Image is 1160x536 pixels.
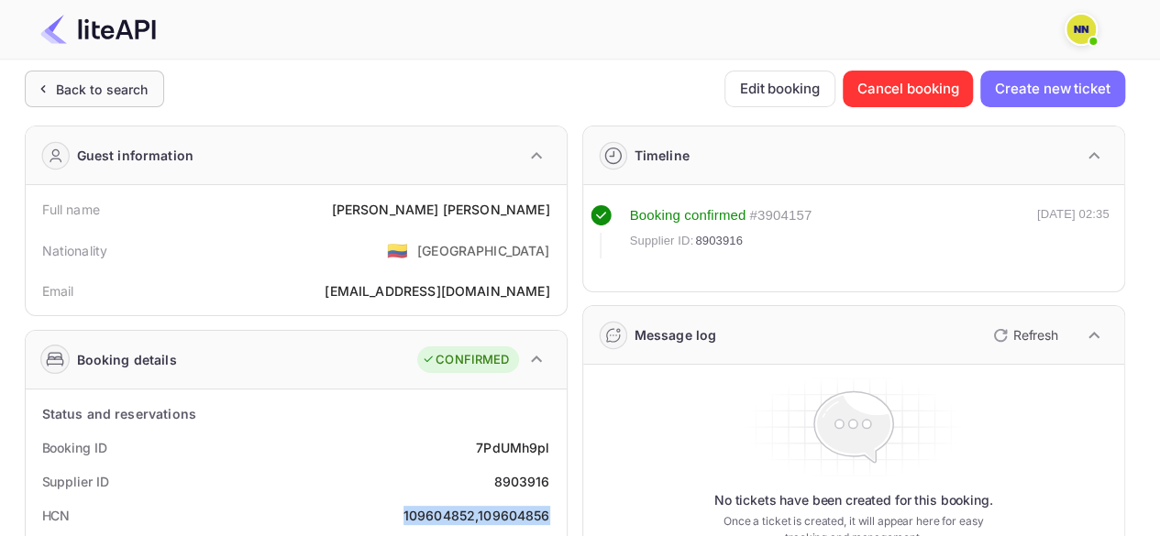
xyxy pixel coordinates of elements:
img: N/A N/A [1066,15,1096,44]
div: Nationality [42,241,108,260]
div: Booking confirmed [630,205,746,226]
div: Full name [42,200,100,219]
div: Email [42,281,74,301]
div: Message log [635,325,717,345]
div: # 3904157 [749,205,812,226]
div: [GEOGRAPHIC_DATA] [417,241,550,260]
div: [PERSON_NAME] [PERSON_NAME] [331,200,549,219]
div: Timeline [635,146,690,165]
div: Booking ID [42,438,107,457]
button: Edit booking [724,71,835,107]
div: 8903916 [493,472,549,491]
span: 8903916 [695,232,743,250]
span: United States [387,234,408,267]
div: 109604852,109604856 [403,506,550,525]
div: [DATE] 02:35 [1037,205,1110,258]
div: CONFIRMED [422,351,509,369]
button: Cancel booking [843,71,974,107]
div: 7PdUMh9pl [476,438,549,457]
div: Booking details [77,350,177,369]
div: Guest information [77,146,194,165]
button: Refresh [982,321,1066,350]
p: Refresh [1013,325,1058,345]
div: HCN [42,506,71,525]
div: Status and reservations [42,404,196,423]
div: Supplier ID [42,472,109,491]
span: Supplier ID: [630,232,694,250]
div: [EMAIL_ADDRESS][DOMAIN_NAME] [325,281,549,301]
div: Back to search [56,80,149,99]
img: LiteAPI Logo [40,15,156,44]
button: Create new ticket [980,71,1124,107]
p: No tickets have been created for this booking. [714,491,993,509]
